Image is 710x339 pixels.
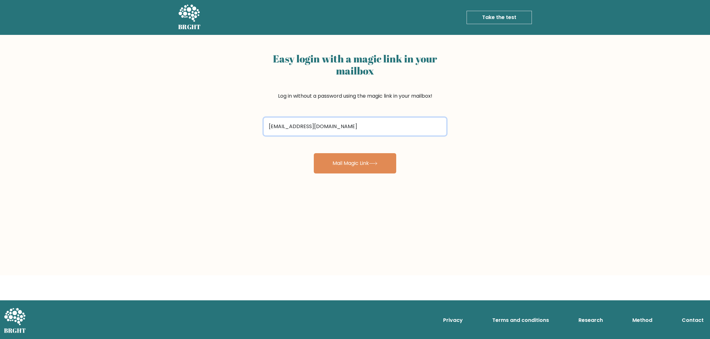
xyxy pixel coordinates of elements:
[467,11,532,24] a: Take the test
[264,118,446,135] input: Email
[576,314,605,327] a: Research
[441,314,465,327] a: Privacy
[264,53,446,77] h2: Easy login with a magic link in your mailbox
[314,153,396,173] button: Mail Magic Link
[264,50,446,115] div: Log in without a password using the magic link in your mailbox!
[490,314,552,327] a: Terms and conditions
[630,314,655,327] a: Method
[178,23,201,31] h5: BRGHT
[679,314,706,327] a: Contact
[178,3,201,32] a: BRGHT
